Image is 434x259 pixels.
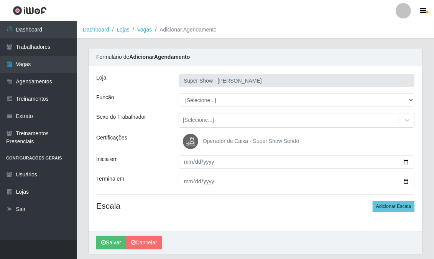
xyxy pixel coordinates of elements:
label: Sexo do Trabalhador [96,113,146,121]
label: Loja [96,74,106,82]
input: 00/00/0000 [179,175,414,188]
nav: breadcrumb [77,21,434,39]
button: Salvar [96,236,126,249]
li: Adicionar Agendamento [152,26,217,34]
a: Lojas [117,27,129,33]
strong: Adicionar Agendamento [129,54,190,60]
a: Dashboard [83,27,109,33]
a: Vagas [137,27,152,33]
div: Formulário de [89,48,422,66]
h4: Escala [96,201,414,211]
label: Termina em [96,175,124,183]
img: CoreUI Logo [13,6,47,15]
label: Função [96,93,114,101]
input: 00/00/0000 [179,155,414,169]
div: [Selecione...] [183,116,214,125]
label: Certificações [96,134,127,142]
button: Adicionar Escala [373,201,414,212]
a: Cancelar [126,236,162,249]
label: Inicia em [96,155,118,163]
span: Operador de Caixa - Super Show Seridó [203,138,299,144]
img: Operador de Caixa - Super Show Seridó [183,134,201,149]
